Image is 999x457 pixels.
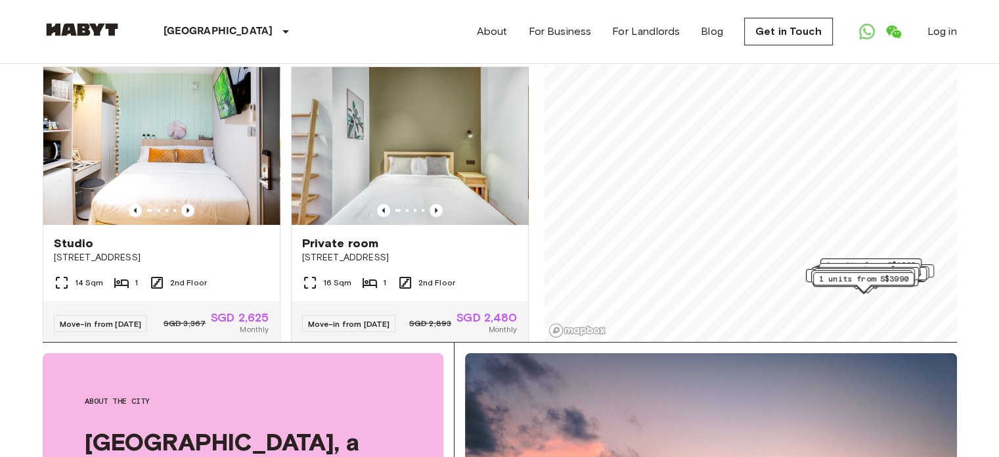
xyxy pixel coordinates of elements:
[75,277,104,289] span: 14 Sqm
[60,319,142,329] span: Move-in from [DATE]
[813,272,914,293] div: Map marker
[813,266,914,287] div: Map marker
[812,270,901,281] span: 2 units from S$2273
[43,67,280,225] img: Marketing picture of unit SG-01-111-002-001
[824,268,913,279] span: 1 units from S$2363
[409,318,451,329] span: SGD 2,893
[814,268,915,289] div: Map marker
[819,273,908,285] span: 1 units from S$3990
[819,263,920,283] div: Map marker
[43,66,280,347] a: Marketing picture of unit SG-01-111-002-001Previous imagePrevious imageStudio[STREET_ADDRESS]14 S...
[383,277,386,289] span: 1
[54,251,269,264] span: [STREET_ADDRESS]
[181,204,194,217] button: Previous image
[377,204,390,217] button: Previous image
[811,270,912,291] div: Map marker
[817,271,906,283] span: 1 units from S$2704
[477,24,508,39] a: About
[880,18,906,45] a: Open WeChat
[54,235,94,251] span: Studio
[744,18,833,45] a: Get in Touch
[528,24,591,39] a: For Business
[825,264,914,276] span: 1 units from S$1418
[488,324,517,335] span: Monthly
[292,67,528,225] img: Marketing picture of unit SG-01-021-008-01
[823,266,929,287] div: Map marker
[302,235,379,251] span: Private room
[820,258,921,279] div: Map marker
[811,267,917,287] div: Map marker
[164,24,273,39] p: [GEOGRAPHIC_DATA]
[291,66,529,347] a: Marketing picture of unit SG-01-021-008-01Previous imagePrevious imagePrivate room[STREET_ADDRESS...
[43,23,122,36] img: Habyt
[129,204,142,217] button: Previous image
[820,269,909,281] span: 3 units from S$2573
[817,268,911,279] span: 14 units from S$2348
[418,277,455,289] span: 2nd Floor
[927,24,957,39] a: Log in
[701,24,723,39] a: Blog
[323,277,352,289] span: 16 Sqm
[211,312,269,324] span: SGD 2,625
[430,204,443,217] button: Previous image
[548,323,606,338] a: Mapbox logo
[240,324,269,335] span: Monthly
[302,251,518,264] span: [STREET_ADDRESS]
[854,18,880,45] a: Open WhatsApp
[308,319,390,329] span: Move-in from [DATE]
[832,268,921,279] span: 1 units from S$1715
[826,267,927,287] div: Map marker
[816,265,917,285] div: Map marker
[85,395,401,407] span: About the city
[833,264,934,285] div: Map marker
[612,24,680,39] a: For Landlords
[839,265,928,277] span: 3 units from S$2036
[164,318,206,329] span: SGD 3,367
[818,267,919,287] div: Map marker
[170,277,207,289] span: 2nd Floor
[806,269,907,289] div: Map marker
[826,259,916,271] span: 1 units from S$1928
[456,312,517,324] span: SGD 2,480
[135,277,138,289] span: 1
